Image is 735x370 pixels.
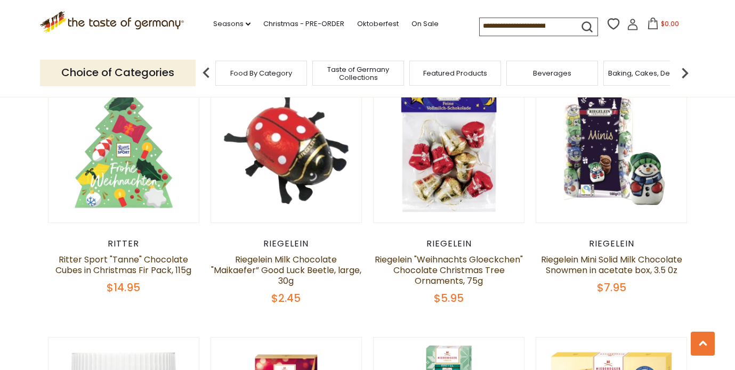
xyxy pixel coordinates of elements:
[374,72,524,223] img: Riegelein "Weihnachts Gloeckchen" Chocolate Christmas Tree Ornaments, 75g
[533,69,571,77] a: Beverages
[373,239,525,249] div: Riegelein
[536,239,688,249] div: Riegelein
[230,69,292,77] a: Food By Category
[211,239,362,249] div: Riegelein
[411,18,439,30] a: On Sale
[211,253,361,287] a: Riegelein Milk Chocolate "Maikaefer” Good Luck Beetle, large, 30g
[357,18,399,30] a: Oktoberfest
[213,18,251,30] a: Seasons
[211,72,362,223] img: Riegelein Milk Chocolate "Maikaefer” Good Luck Beetle, large, 30g
[661,19,679,28] span: $0.00
[608,69,691,77] a: Baking, Cakes, Desserts
[49,72,199,223] img: Ritter Sport "Tanne" Chocolate Cubes in Christmas Fir Pack, 115g
[597,280,626,295] span: $7.95
[641,18,686,34] button: $0.00
[196,62,217,84] img: previous arrow
[263,18,344,30] a: Christmas - PRE-ORDER
[674,62,696,84] img: next arrow
[434,291,464,306] span: $5.95
[536,72,687,223] img: Riegelein Mini Solid Milk Chocolate Snowmen in acetate box, 3.5 0z
[423,69,487,77] a: Featured Products
[375,253,523,287] a: Riegelein "Weihnachts Gloeckchen" Chocolate Christmas Tree Ornaments, 75g
[55,253,191,276] a: Ritter Sport "Tanne" Chocolate Cubes in Christmas Fir Pack, 115g
[541,253,682,276] a: Riegelein Mini Solid Milk Chocolate Snowmen in acetate box, 3.5 0z
[48,239,200,249] div: Ritter
[316,65,401,81] a: Taste of Germany Collections
[271,291,301,306] span: $2.45
[107,280,140,295] span: $14.95
[40,60,196,86] p: Choice of Categories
